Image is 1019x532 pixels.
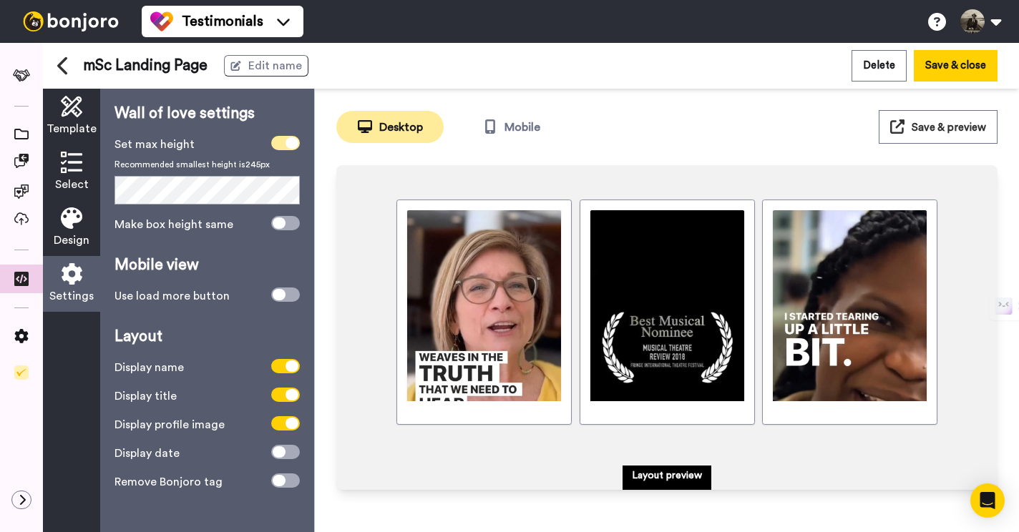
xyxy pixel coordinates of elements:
button: Save & close [914,50,998,81]
p: Wall of love settings [114,103,300,124]
img: Video Thumbnail [590,210,744,484]
button: Delete [852,50,907,81]
span: Set max height [114,136,195,153]
span: Save & preview [912,122,986,133]
img: Video Thumbnail [773,210,927,483]
span: Edit name [248,57,302,74]
p: Layout preview [632,468,702,483]
span: Make box height same [114,216,233,233]
span: Template [47,120,97,137]
span: Remove Bonjoro tag [114,473,223,491]
span: Settings [49,287,94,305]
span: Display date [114,445,180,462]
p: Recommended smallest height is 245 px [114,159,300,170]
span: mSc Landing Page [83,55,208,77]
button: Desktop [336,111,444,143]
button: Mobile [458,111,565,143]
button: Save & preview [879,110,998,144]
div: Open Intercom Messenger [970,483,1005,518]
button: Edit name [224,55,308,77]
img: tm-color.svg [150,10,173,33]
img: Checklist.svg [14,365,29,380]
img: bj-logo-header-white.svg [17,11,125,31]
p: Mobile view [114,255,300,276]
span: Design [54,232,89,249]
span: Use load more button [114,287,230,305]
span: Testimonials [182,11,263,31]
span: Display title [114,388,177,405]
span: Display name [114,359,184,376]
span: Select [55,176,89,193]
p: Layout [114,326,300,348]
img: Video Thumbnail [407,210,561,483]
span: Display profile image [114,416,225,433]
